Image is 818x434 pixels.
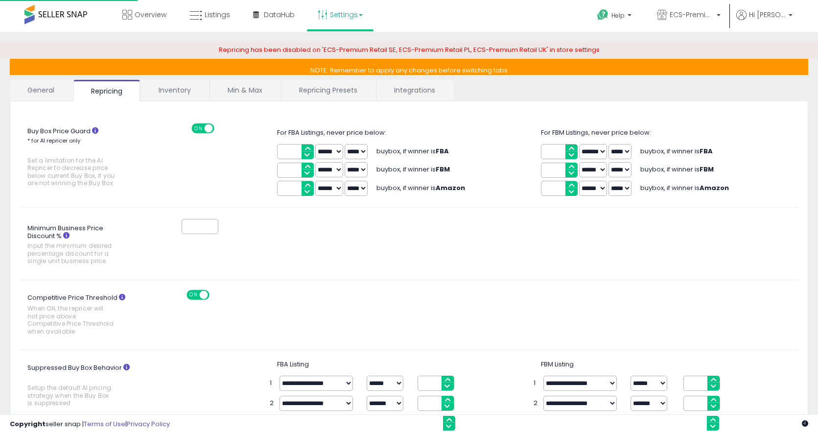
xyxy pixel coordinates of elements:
span: buybox, if winner is [376,165,450,174]
span: ON [192,124,205,133]
span: ECS-Premium Retail NL [670,10,714,20]
small: * for AI repricer only [27,137,80,145]
span: Set a limitation for the AI Repricer to decrease price below current Buy Box, if you are not winn... [27,157,115,187]
span: When ON, the repricer will not price above Competitive Price Threshold when available [27,305,115,335]
span: DataHub [264,10,295,20]
span: 1 [534,379,538,388]
b: FBA [700,146,713,156]
span: ON [187,290,200,299]
a: Repricing [73,80,140,101]
a: Min & Max [210,80,280,100]
i: Get Help [597,9,609,21]
b: FBM [700,165,714,174]
b: FBA [436,146,449,156]
span: OFF [208,290,223,299]
span: Repricing has been disabled on 'ECS-Premium Retail SE, ECS-Premium Retail PL, ECS-Premium Retail ... [219,45,600,54]
span: buybox, if winner is [640,165,714,174]
span: Help [611,11,625,20]
span: buybox, if winner is [640,146,713,156]
span: buybox, if winner is [640,183,729,193]
span: buybox, if winner is [376,146,449,156]
label: Buy Box Price Guard [20,123,138,192]
span: 1 [270,379,275,388]
span: 2 [534,399,538,408]
span: Setup the default AI pricing strategy when the Buy Box is suppressed [27,384,115,407]
span: For FBA Listings, never price below: [277,128,386,137]
a: Hi [PERSON_NAME] [736,10,793,32]
label: Competitive Price Threshold [20,290,138,340]
a: Terms of Use [84,419,125,429]
span: Listings [205,10,230,20]
span: Input the minimum desired percentage discount for a single unit business price. [27,242,115,265]
p: NOTE: Remember to apply any changes before switching tabs [10,59,808,75]
div: seller snap | | [10,420,170,429]
b: Amazon [700,183,729,193]
span: FBA Listing [277,360,309,369]
a: Inventory [141,80,209,100]
span: 2 [270,399,275,408]
b: FBM [436,165,450,174]
label: Suppressed Buy Box Behavior [20,360,138,412]
a: Integrations [376,80,453,100]
span: For FBM Listings, never price below: [541,128,651,137]
b: Amazon [436,183,465,193]
a: Repricing Presets [281,80,375,100]
span: buybox, if winner is [376,183,465,193]
strong: Copyright [10,419,46,429]
label: Minimum Business Price Discount % [20,221,138,270]
a: General [10,80,72,100]
span: FBM Listing [541,360,574,369]
span: Hi [PERSON_NAME] [749,10,786,20]
a: Privacy Policy [127,419,170,429]
span: OFF [212,124,228,133]
span: Overview [135,10,166,20]
a: Help [589,1,641,32]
